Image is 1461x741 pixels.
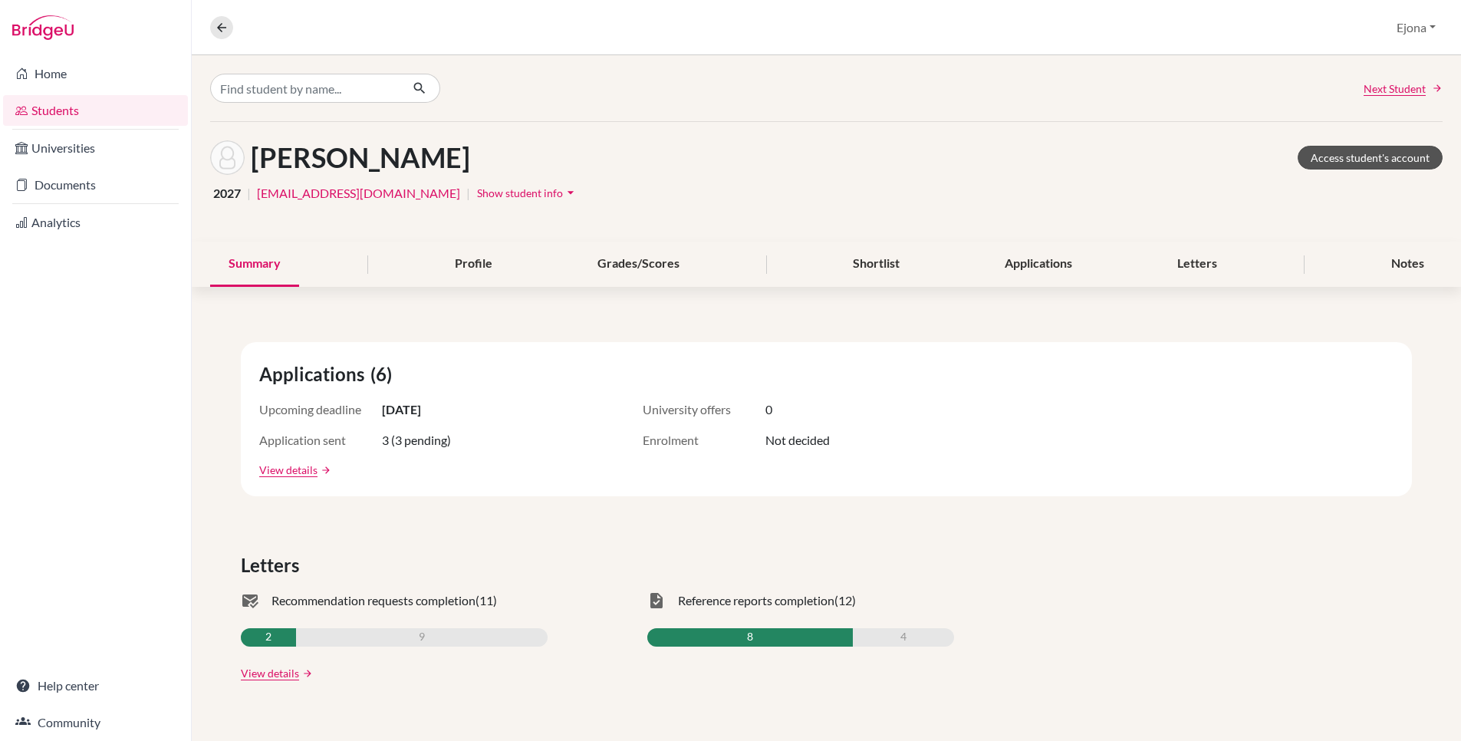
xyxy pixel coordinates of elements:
span: Next Student [1364,81,1426,97]
span: 2 [265,628,271,647]
div: Profile [436,242,511,287]
a: Documents [3,170,188,200]
span: 2027 [213,184,241,203]
div: Applications [986,242,1091,287]
span: Application sent [259,431,382,450]
span: task [647,591,666,610]
a: Students [3,95,188,126]
button: Show student infoarrow_drop_down [476,181,579,205]
a: Next Student [1364,81,1443,97]
a: arrow_forward [299,668,313,679]
span: University offers [643,400,765,419]
button: Ejona [1390,13,1443,42]
div: Grades/Scores [579,242,698,287]
div: Shortlist [834,242,918,287]
span: Enrolment [643,431,765,450]
h1: [PERSON_NAME] [251,141,470,174]
span: Upcoming deadline [259,400,382,419]
a: [EMAIL_ADDRESS][DOMAIN_NAME] [257,184,460,203]
span: (6) [370,361,398,388]
span: 0 [765,400,772,419]
span: | [466,184,470,203]
span: 9 [419,628,425,647]
a: Community [3,707,188,738]
a: Home [3,58,188,89]
span: mark_email_read [241,591,259,610]
span: 4 [900,628,907,647]
a: View details [259,462,318,478]
a: Universities [3,133,188,163]
input: Find student by name... [210,74,400,103]
span: Show student info [477,186,563,199]
img: Bridge-U [12,15,74,40]
div: Summary [210,242,299,287]
span: Recommendation requests completion [271,591,475,610]
a: Access student's account [1298,146,1443,170]
span: Applications [259,361,370,388]
a: Analytics [3,207,188,238]
a: Help center [3,670,188,701]
div: Notes [1373,242,1443,287]
a: View details [241,665,299,681]
span: [DATE] [382,400,421,419]
img: John Chan's avatar [210,140,245,175]
span: Not decided [765,431,830,450]
a: arrow_forward [318,465,331,476]
span: 3 (3 pending) [382,431,451,450]
span: Reference reports completion [678,591,834,610]
div: Letters [1159,242,1236,287]
span: (12) [834,591,856,610]
span: | [247,184,251,203]
span: Letters [241,552,305,579]
span: (11) [475,591,497,610]
i: arrow_drop_down [563,185,578,200]
span: 8 [747,628,753,647]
